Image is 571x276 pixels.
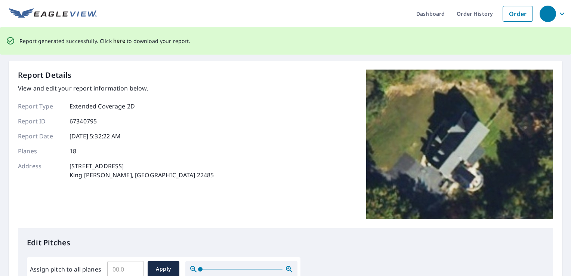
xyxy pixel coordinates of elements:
[503,6,533,22] a: Order
[70,162,214,180] p: [STREET_ADDRESS] King [PERSON_NAME], [GEOGRAPHIC_DATA] 22485
[366,70,553,219] img: Top image
[30,265,101,274] label: Assign pitch to all planes
[18,117,63,126] p: Report ID
[18,162,63,180] p: Address
[18,132,63,141] p: Report Date
[70,147,76,156] p: 18
[18,84,214,93] p: View and edit your report information below.
[18,147,63,156] p: Planes
[113,36,126,46] button: here
[27,237,544,248] p: Edit Pitches
[70,132,121,141] p: [DATE] 5:32:22 AM
[154,264,173,274] span: Apply
[70,102,135,111] p: Extended Coverage 2D
[70,117,97,126] p: 67340795
[18,102,63,111] p: Report Type
[9,8,97,19] img: EV Logo
[19,36,191,46] p: Report generated successfully. Click to download your report.
[18,70,72,81] p: Report Details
